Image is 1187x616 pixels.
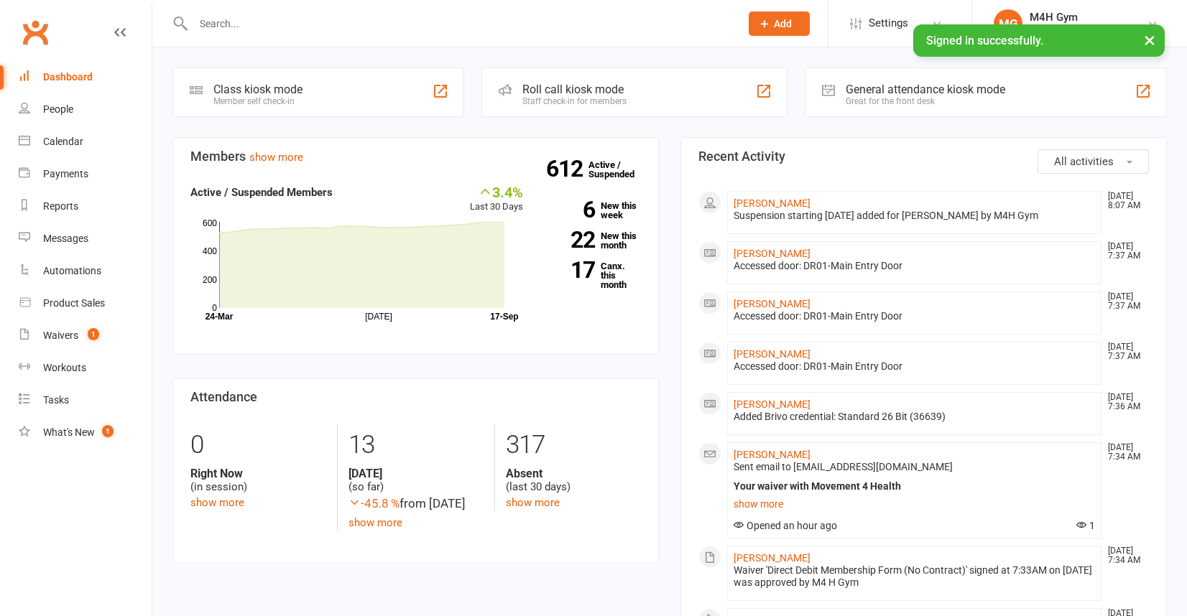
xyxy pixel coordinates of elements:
a: Waivers 1 [19,319,152,352]
div: People [43,103,73,115]
h3: Attendance [190,390,641,404]
strong: Right Now [190,467,326,480]
span: Signed in successfully. [926,34,1043,47]
div: 3.4% [470,184,523,200]
a: 6New this week [545,201,641,220]
time: [DATE] 7:34 AM [1101,546,1148,565]
a: Messages [19,223,152,255]
div: Reports [43,200,78,212]
h3: Members [190,149,641,164]
a: [PERSON_NAME] [734,298,810,309]
div: Workouts [43,362,86,373]
a: Clubworx [17,14,53,50]
a: 22New this month [545,231,641,250]
strong: 612 [546,158,588,179]
div: 317 [506,424,641,467]
div: (last 30 days) [506,467,641,494]
div: Suspension starting [DATE] added for [PERSON_NAME] by M4H Gym [734,210,1095,222]
span: Add [774,18,792,29]
strong: Absent [506,467,641,480]
time: [DATE] 7:37 AM [1101,342,1148,361]
a: [PERSON_NAME] [734,552,810,564]
a: 612Active / Suspended [588,149,652,190]
time: [DATE] 8:07 AM [1101,192,1148,210]
a: Workouts [19,352,152,384]
a: Payments [19,158,152,190]
span: Sent email to [EMAIL_ADDRESS][DOMAIN_NAME] [734,461,953,472]
a: Automations [19,255,152,287]
a: People [19,93,152,126]
div: Staff check-in for members [522,96,627,106]
div: Accessed door: DR01-Main Entry Door [734,260,1095,272]
button: Add [749,11,810,36]
strong: 17 [545,259,595,281]
div: 13 [348,424,484,467]
h3: Recent Activity [698,149,1149,164]
span: 1 [1076,520,1095,531]
input: Search... [189,14,730,34]
span: 1 [88,328,99,340]
a: Calendar [19,126,152,158]
span: Settings [869,7,908,39]
div: What's New [43,426,95,438]
a: show more [249,151,303,164]
div: from [DATE] [348,494,484,513]
a: Reports [19,190,152,223]
div: 0 [190,424,326,467]
div: Your waiver with Movement 4 Health [734,480,1095,493]
time: [DATE] 7:37 AM [1101,242,1148,261]
div: Accessed door: DR01-Main Entry Door [734,310,1095,322]
time: [DATE] 7:36 AM [1101,393,1148,411]
a: show more [348,516,402,529]
div: Roll call kiosk mode [522,83,627,96]
strong: 6 [545,199,595,220]
div: Class kiosk mode [213,83,302,96]
span: All activities [1054,155,1114,168]
div: Payments [43,168,88,179]
div: (so far) [348,467,484,494]
a: Dashboard [19,61,152,93]
div: Great for the front desk [846,96,1005,106]
div: (in session) [190,467,326,494]
div: Calendar [43,136,83,147]
time: [DATE] 7:34 AM [1101,443,1148,462]
a: [PERSON_NAME] [734,348,810,360]
div: Last 30 Days [470,184,523,215]
a: Product Sales [19,287,152,319]
strong: [DATE] [348,467,484,480]
div: Waivers [43,330,78,341]
a: show more [506,496,560,509]
div: Movement 4 Health [1030,24,1117,37]
strong: 22 [545,229,595,251]
div: Messages [43,233,88,244]
div: Tasks [43,394,69,406]
div: General attendance kiosk mode [846,83,1005,96]
a: What's New1 [19,416,152,449]
a: show more [734,494,1095,514]
a: Tasks [19,384,152,416]
a: [PERSON_NAME] [734,398,810,410]
div: Member self check-in [213,96,302,106]
div: Added Brivo credential: Standard 26 Bit (36639) [734,411,1095,423]
div: Accessed door: DR01-Main Entry Door [734,360,1095,373]
button: × [1137,24,1163,55]
time: [DATE] 7:37 AM [1101,292,1148,311]
a: [PERSON_NAME] [734,248,810,259]
div: Dashboard [43,71,93,83]
div: Waiver 'Direct Debit Membership Form (No Contract)' signed at 7:33AM on [DATE] was approved by M4... [734,564,1095,589]
span: 1 [102,425,114,437]
a: 17Canx. this month [545,261,641,289]
strong: Active / Suspended Members [190,186,333,199]
a: [PERSON_NAME] [734,449,810,460]
a: show more [190,496,244,509]
button: All activities [1038,149,1149,174]
div: Automations [43,265,101,276]
span: Opened an hour ago [734,520,837,531]
a: [PERSON_NAME] [734,197,810,209]
div: M4H Gym [1030,11,1117,24]
div: Product Sales [43,297,105,309]
span: -45.8 % [348,496,399,510]
div: MG [994,9,1022,38]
